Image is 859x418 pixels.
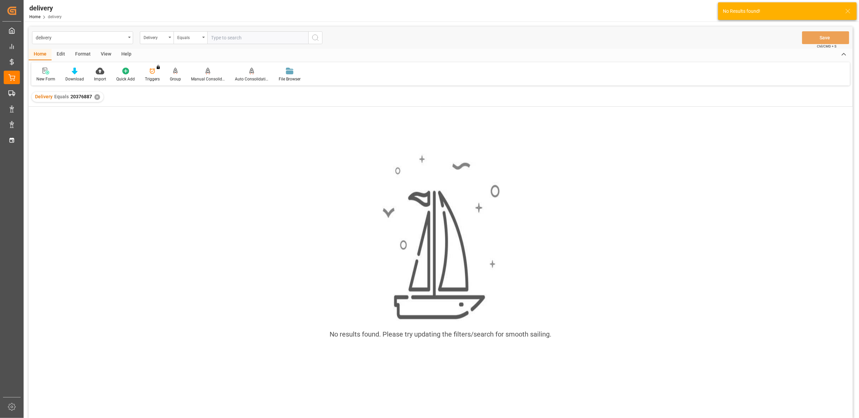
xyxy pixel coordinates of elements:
[207,31,308,44] input: Type to search
[32,31,133,44] button: open menu
[70,49,96,60] div: Format
[191,76,225,82] div: Manual Consolidation
[96,49,116,60] div: View
[802,31,849,44] button: Save
[382,154,500,321] img: smooth_sailing.jpeg
[116,49,136,60] div: Help
[94,76,106,82] div: Import
[235,76,269,82] div: Auto Consolidation
[36,33,126,41] div: delivery
[70,94,92,99] span: 20376887
[144,33,166,41] div: Delivery
[308,31,323,44] button: search button
[174,31,207,44] button: open menu
[36,76,55,82] div: New Form
[140,31,174,44] button: open menu
[330,329,552,339] div: No results found. Please try updating the filters/search for smooth sailing.
[54,94,69,99] span: Equals
[170,76,181,82] div: Group
[116,76,135,82] div: Quick Add
[65,76,84,82] div: Download
[723,8,839,15] div: No Results found!
[29,14,40,19] a: Home
[817,44,836,49] span: Ctrl/CMD + S
[279,76,301,82] div: File Browser
[35,94,53,99] span: Delivery
[52,49,70,60] div: Edit
[94,94,100,100] div: ✕
[29,3,62,13] div: delivery
[29,49,52,60] div: Home
[177,33,200,41] div: Equals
